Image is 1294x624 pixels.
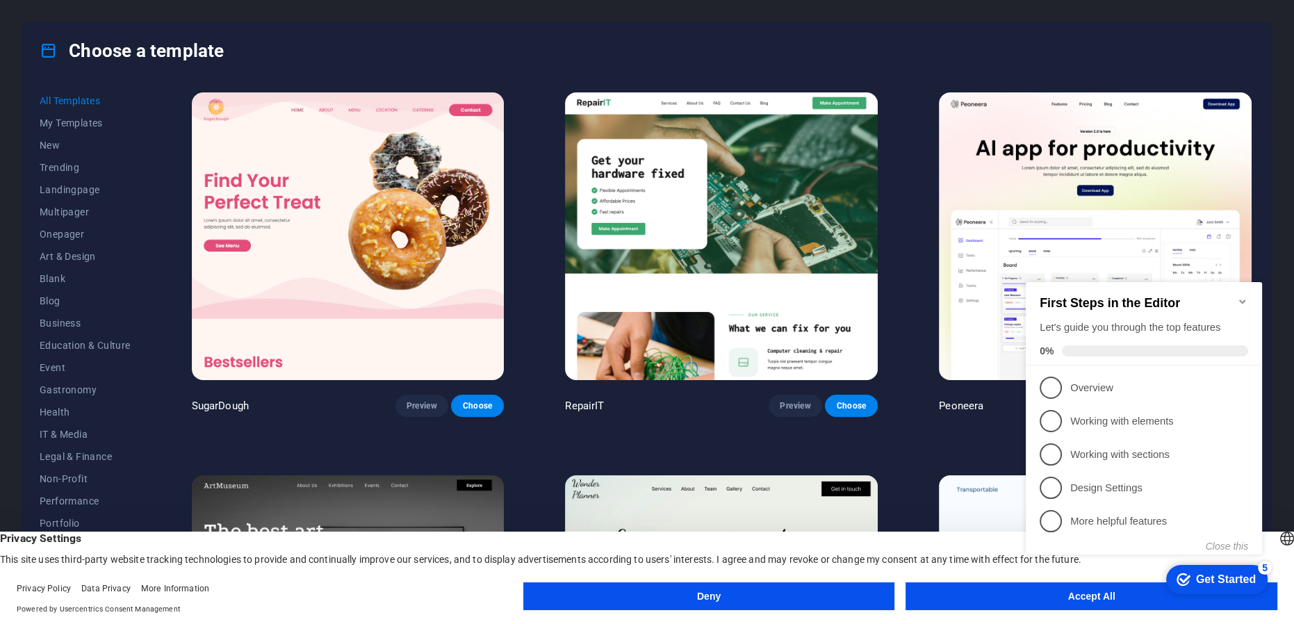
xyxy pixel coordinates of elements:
[40,156,131,179] button: Trending
[217,35,228,46] div: Minimize checklist
[40,518,131,529] span: Portfolio
[40,318,131,329] span: Business
[451,395,504,417] button: Choose
[40,179,131,201] button: Landingpage
[40,40,224,62] h4: Choose a template
[50,120,217,134] p: Overview
[40,273,131,284] span: Blank
[40,90,131,112] button: All Templates
[40,134,131,156] button: New
[40,312,131,334] button: Business
[192,92,505,380] img: SugarDough
[565,399,604,413] p: RepairIT
[40,112,131,134] button: My Templates
[40,140,131,151] span: New
[40,95,131,106] span: All Templates
[40,445,131,468] button: Legal & Finance
[40,268,131,290] button: Blank
[40,206,131,217] span: Multipager
[40,356,131,379] button: Event
[50,220,217,234] p: Design Settings
[40,468,131,490] button: Non-Profit
[40,451,131,462] span: Legal & Finance
[40,201,131,223] button: Multipager
[40,490,131,512] button: Performance
[40,423,131,445] button: IT & Media
[40,407,131,418] span: Health
[6,176,242,210] li: Working with sections
[40,245,131,268] button: Art & Design
[40,162,131,173] span: Trending
[19,84,42,95] span: 0%
[50,153,217,167] p: Working with elements
[40,229,131,240] span: Onepager
[6,110,242,143] li: Overview
[40,362,131,373] span: Event
[40,184,131,195] span: Landingpage
[565,92,878,380] img: RepairIT
[40,384,131,395] span: Gastronomy
[40,290,131,312] button: Blog
[192,399,249,413] p: SugarDough
[407,400,437,411] span: Preview
[6,243,242,277] li: More helpful features
[176,312,236,325] div: Get Started
[40,334,131,356] button: Education & Culture
[825,395,878,417] button: Choose
[40,512,131,534] button: Portfolio
[40,223,131,245] button: Onepager
[939,92,1252,380] img: Peoneera
[462,400,493,411] span: Choose
[186,279,228,290] button: Close this
[146,304,247,333] div: Get Started 5 items remaining, 0% complete
[836,400,867,411] span: Choose
[40,379,131,401] button: Gastronomy
[6,143,242,176] li: Working with elements
[40,340,131,351] span: Education & Culture
[40,251,131,262] span: Art & Design
[6,210,242,243] li: Design Settings
[19,59,228,74] div: Let's guide you through the top features
[19,35,228,49] h2: First Steps in the Editor
[50,186,217,201] p: Working with sections
[40,429,131,440] span: IT & Media
[50,253,217,268] p: More helpful features
[939,399,983,413] p: Peoneera
[40,117,131,129] span: My Templates
[40,295,131,306] span: Blog
[395,395,448,417] button: Preview
[40,473,131,484] span: Non-Profit
[780,400,810,411] span: Preview
[40,401,131,423] button: Health
[238,299,252,313] div: 5
[769,395,821,417] button: Preview
[40,495,131,507] span: Performance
